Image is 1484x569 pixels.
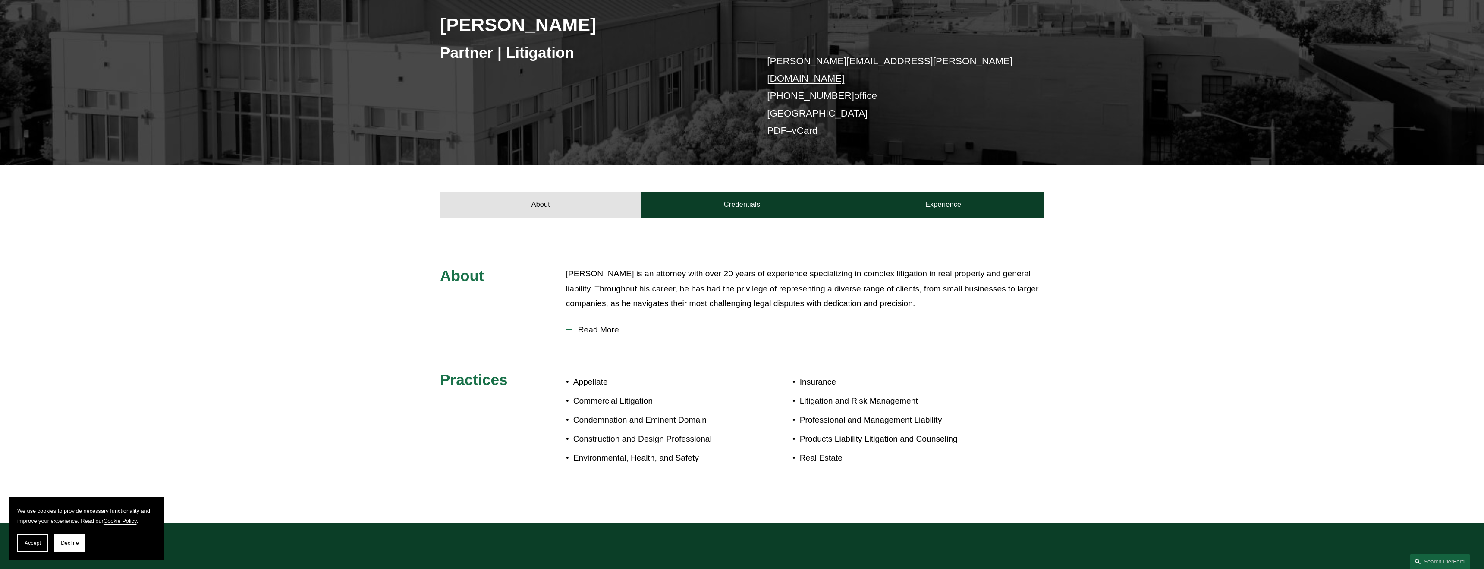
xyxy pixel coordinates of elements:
p: Insurance [800,375,994,390]
span: Read More [572,325,1044,335]
span: About [440,267,484,284]
p: We use cookies to provide necessary functionality and improve your experience. Read our . [17,506,155,526]
p: Construction and Design Professional [573,432,742,447]
span: Decline [61,540,79,546]
section: Cookie banner [9,497,164,560]
p: Environmental, Health, and Safety [573,451,742,466]
p: [PERSON_NAME] is an attorney with over 20 years of experience specializing in complex litigation ... [566,266,1044,311]
span: Accept [25,540,41,546]
p: Litigation and Risk Management [800,394,994,409]
a: [PHONE_NUMBER] [767,90,854,101]
p: Condemnation and Eminent Domain [573,413,742,428]
p: Professional and Management Liability [800,413,994,428]
a: Experience [843,192,1044,218]
a: Search this site [1410,554,1470,569]
button: Decline [54,534,85,552]
h2: [PERSON_NAME] [440,13,742,36]
p: Products Liability Litigation and Counseling [800,432,994,447]
button: Accept [17,534,48,552]
button: Read More [566,319,1044,341]
a: Credentials [641,192,843,218]
h3: Partner | Litigation [440,43,742,62]
a: About [440,192,641,218]
a: [PERSON_NAME][EMAIL_ADDRESS][PERSON_NAME][DOMAIN_NAME] [767,56,1012,84]
p: Commercial Litigation [573,394,742,409]
a: Cookie Policy [104,518,137,524]
a: vCard [792,125,818,136]
a: PDF [767,125,786,136]
p: Real Estate [800,451,994,466]
span: Practices [440,371,508,388]
p: office [GEOGRAPHIC_DATA] – [767,53,1019,140]
p: Appellate [573,375,742,390]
